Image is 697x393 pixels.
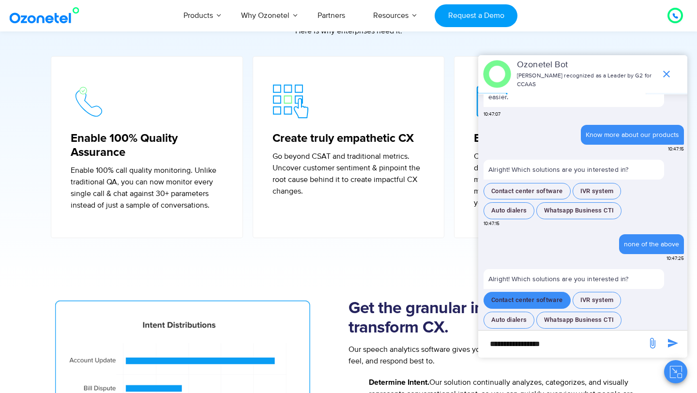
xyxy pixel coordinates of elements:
[71,165,223,211] p: Enable 100% call quality monitoring. Unlike traditional QA, you can now monitor every single call...
[484,330,501,337] span: 10:47:25
[273,151,425,197] p: Go beyond CSAT and traditional metrics. Uncover customer sentiment & pinpoint the root cause behi...
[348,299,651,338] h2: Get the granular insights you need to transform CX.
[484,202,534,219] button: Auto dialers
[435,4,517,27] a: Request a Demo
[484,220,500,227] span: 10:47:15
[643,333,662,353] span: send message
[536,312,621,329] button: Whatsapp Business CTI
[484,269,664,289] p: Alright! Which solutions are you interested in?
[484,312,534,329] button: Auto dialers
[348,345,643,366] span: Our speech analytics software gives you deep insights into what your customers speak, feel, and r...
[474,151,626,209] p: Customer insights are critical for every department in your business. Our solution makes it easy ...
[369,378,429,386] strong: Determine Intent.
[573,183,621,200] button: IVR system
[483,60,511,88] img: header
[586,130,679,140] div: Know more about our products
[667,255,684,262] span: 10:47:25
[536,202,621,219] button: Whatsapp Business CTI
[668,146,684,153] span: 10:47:15
[573,292,621,309] button: IVR system
[517,59,656,72] p: Ozonetel Bot
[484,183,571,200] button: Contact center software
[273,132,425,146] h5: Create truly empathetic CX
[484,292,571,309] button: Contact center software
[664,360,687,383] button: Close chat
[484,111,500,118] span: 10:47:07
[474,132,626,146] h5: Break Silos
[483,335,642,353] div: new-msg-input
[484,160,664,180] p: Alright! Which solutions are you interested in?
[624,239,679,249] div: none of the above
[663,333,682,353] span: send message
[517,72,656,89] p: [PERSON_NAME] recognized as a Leader by G2 for CCAAS
[657,64,676,84] span: end chat or minimize
[71,132,223,160] h5: Enable 100% Quality Assurance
